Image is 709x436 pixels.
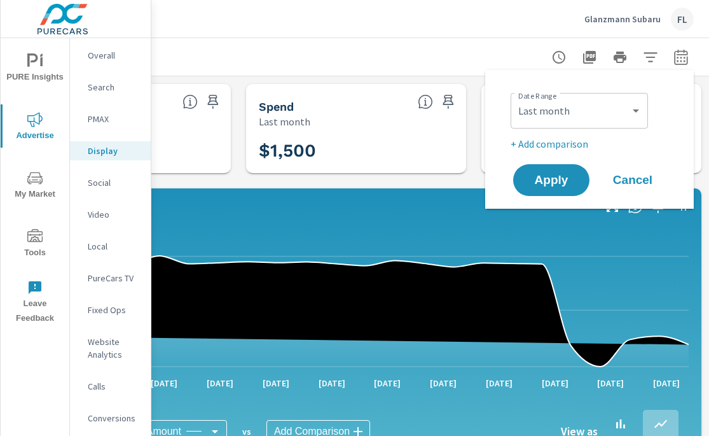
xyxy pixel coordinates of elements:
[88,113,141,125] p: PMAX
[70,173,151,192] div: Social
[259,114,310,129] p: Last month
[668,45,694,70] button: Select Date Range
[70,109,151,129] div: PMAX
[70,237,151,256] div: Local
[142,377,186,390] p: [DATE]
[526,174,577,186] span: Apply
[513,164,589,196] button: Apply
[88,49,141,62] p: Overall
[259,140,453,162] h3: $1,500
[4,171,65,202] span: My Market
[259,100,294,113] h5: Spend
[577,45,602,70] button: "Export Report to PDF"
[533,377,577,390] p: [DATE]
[88,240,141,253] p: Local
[477,377,521,390] p: [DATE]
[70,46,151,65] div: Overall
[70,141,151,160] div: Display
[70,78,151,97] div: Search
[88,412,141,425] p: Conversions
[70,332,151,364] div: Website Analytics
[644,377,689,390] p: [DATE]
[511,136,673,151] p: + Add comparison
[182,94,198,109] span: The number of times an ad was clicked by a consumer.
[1,38,69,331] div: nav menu
[4,229,65,260] span: Tools
[88,144,141,157] p: Display
[4,280,65,326] span: Leave Feedback
[671,8,694,31] div: FL
[4,112,65,143] span: Advertise
[88,272,141,285] p: PureCars TV
[365,377,410,390] p: [DATE]
[70,269,151,288] div: PureCars TV
[88,208,141,221] p: Video
[70,377,151,396] div: Calls
[88,380,141,393] p: Calls
[88,176,141,189] p: Social
[70,205,151,224] div: Video
[595,164,671,196] button: Cancel
[310,377,354,390] p: [DATE]
[438,92,458,112] span: Save this to your personalized report
[607,174,658,186] span: Cancel
[88,304,141,316] p: Fixed Ops
[88,335,141,361] p: Website Analytics
[4,53,65,85] span: PURE Insights
[203,92,223,112] span: Save this to your personalized report
[88,81,141,94] p: Search
[421,377,465,390] p: [DATE]
[70,409,151,428] div: Conversions
[588,377,633,390] p: [DATE]
[70,300,151,320] div: Fixed Ops
[254,377,298,390] p: [DATE]
[584,13,661,25] p: Glanzmann Subaru
[607,45,633,70] button: Print Report
[198,377,242,390] p: [DATE]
